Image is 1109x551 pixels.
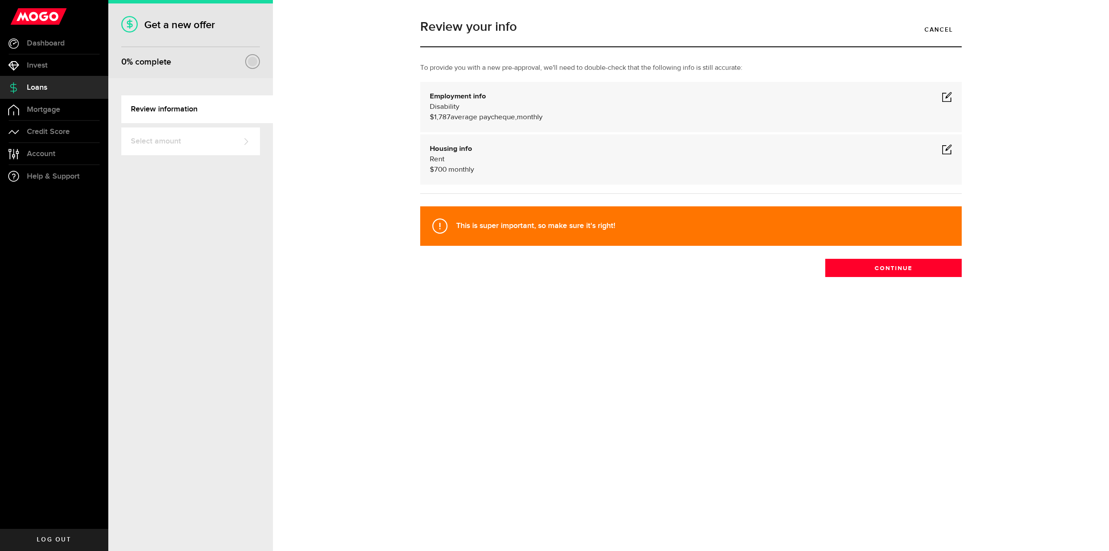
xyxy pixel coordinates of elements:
span: 0 [121,57,126,67]
p: To provide you with a new pre-approval, we'll need to double-check that the following info is sti... [420,63,962,73]
span: Disability [430,103,459,111]
span: $ [430,166,434,173]
span: Rent [430,156,444,163]
span: Loans [27,84,47,91]
span: average paycheque, [451,114,517,121]
h1: Review your info [420,20,962,33]
span: monthly [448,166,474,173]
span: Log out [37,537,71,543]
h1: Get a new offer [121,19,260,31]
a: Cancel [916,20,962,39]
b: Housing info [430,145,472,153]
button: Open LiveChat chat widget [7,3,33,29]
span: $1,787 [430,114,451,121]
b: Employment info [430,93,486,100]
span: Help & Support [27,173,80,180]
span: monthly [517,114,542,121]
button: Continue [825,259,962,277]
span: Invest [27,62,48,69]
span: Credit Score [27,128,70,136]
span: Dashboard [27,39,65,47]
span: Mortgage [27,106,60,114]
strong: This is super important, so make sure it's right! [456,221,615,230]
a: Review information [121,95,273,123]
span: 700 [434,166,447,173]
a: Select amount [121,127,260,155]
span: Account [27,150,55,158]
div: % complete [121,54,171,70]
